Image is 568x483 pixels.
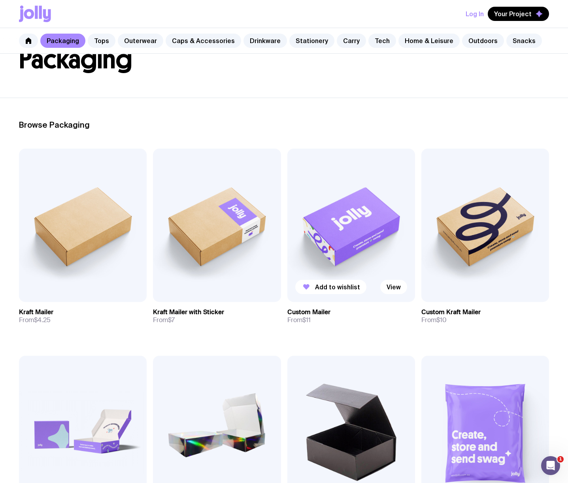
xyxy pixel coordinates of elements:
[287,302,415,330] a: Custom MailerFrom$11
[34,316,51,324] span: $4.25
[368,34,396,48] a: Tech
[19,47,549,72] h1: Packaging
[315,283,360,291] span: Add to wishlist
[506,34,542,48] a: Snacks
[337,34,366,48] a: Carry
[289,34,334,48] a: Stationery
[287,308,330,316] h3: Custom Mailer
[153,308,224,316] h3: Kraft Mailer with Sticker
[19,308,53,316] h3: Kraft Mailer
[398,34,460,48] a: Home & Leisure
[19,316,51,324] span: From
[243,34,287,48] a: Drinkware
[118,34,163,48] a: Outerwear
[302,316,311,324] span: $11
[287,316,311,324] span: From
[421,302,549,330] a: Custom Kraft MailerFrom$10
[421,316,447,324] span: From
[168,316,175,324] span: $7
[153,302,281,330] a: Kraft Mailer with StickerFrom$7
[466,7,484,21] button: Log In
[40,34,85,48] a: Packaging
[166,34,241,48] a: Caps & Accessories
[436,316,447,324] span: $10
[153,316,175,324] span: From
[295,280,366,294] button: Add to wishlist
[494,10,532,18] span: Your Project
[488,7,549,21] button: Your Project
[380,280,407,294] a: View
[462,34,504,48] a: Outdoors
[88,34,115,48] a: Tops
[541,456,560,475] iframe: Intercom live chat
[557,456,564,462] span: 1
[19,120,549,130] h2: Browse Packaging
[19,302,147,330] a: Kraft MailerFrom$4.25
[421,308,481,316] h3: Custom Kraft Mailer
